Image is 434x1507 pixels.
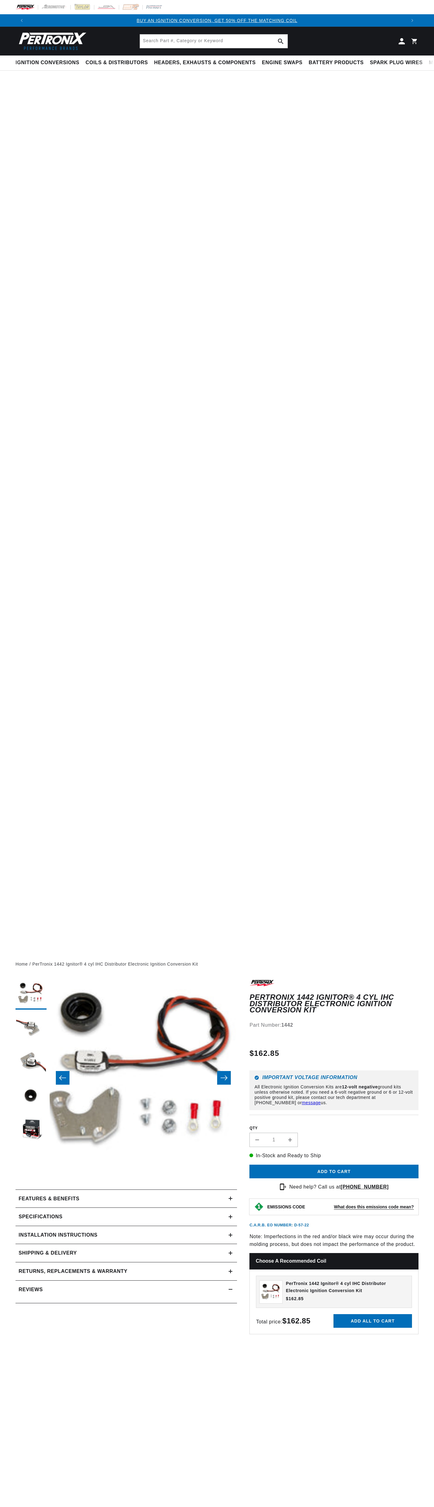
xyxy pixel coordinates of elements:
[249,994,418,1013] h1: PerTronix 1442 Ignitor® 4 cyl IHC Distributor Electronic Ignition Conversion Kit
[16,1208,237,1226] summary: Specifications
[86,60,148,66] span: Coils & Distributors
[16,1190,237,1208] summary: Features & Benefits
[259,56,306,70] summary: Engine Swaps
[309,60,364,66] span: Battery Products
[274,34,288,48] button: Search Part #, Category or Keyword
[406,14,418,27] button: Translation missing: en.sections.announcements.next_announcement
[16,14,28,27] button: Translation missing: en.sections.announcements.previous_announcement
[282,1317,311,1325] strong: $162.85
[16,979,237,1177] media-gallery: Gallery Viewer
[267,1204,414,1210] button: EMISSIONS CODEWhat does this emissions code mean?
[286,1296,304,1302] span: $162.85
[140,34,288,48] input: Search Part #, Category or Keyword
[281,1022,293,1028] strong: 1442
[19,1231,97,1239] h2: Installation instructions
[254,1084,414,1105] p: All Electronic Ignition Conversion Kits are ground kits unless otherwise noted. If you need a 6-v...
[16,60,79,66] span: Ignition Conversions
[249,1048,279,1059] span: $162.85
[217,1071,231,1085] button: Slide right
[151,56,259,70] summary: Headers, Exhausts & Components
[367,56,426,70] summary: Spark Plug Wires
[16,961,28,967] a: Home
[306,56,367,70] summary: Battery Products
[334,1204,414,1209] strong: What does this emissions code mean?
[254,1075,414,1080] h6: Important Voltage Information
[16,961,418,967] nav: breadcrumbs
[19,1267,128,1275] h2: Returns, Replacements & Warranty
[16,1244,237,1262] summary: Shipping & Delivery
[249,1253,418,1269] h2: Choose a Recommended Coil
[342,1084,378,1089] strong: 12-volt negative
[19,1213,62,1221] h2: Specifications
[16,979,47,1010] button: Load image 1 in gallery view
[341,1184,389,1189] a: [PHONE_NUMBER]
[267,1204,305,1209] strong: EMISSIONS CODE
[333,1314,412,1328] button: Add all to cart
[19,1249,77,1257] h2: Shipping & Delivery
[32,961,198,967] a: PerTronix 1442 Ignitor® 4 cyl IHC Distributor Electronic Ignition Conversion Kit
[28,17,406,24] div: Announcement
[16,1115,47,1146] button: Load image 5 in gallery view
[16,1226,237,1244] summary: Installation instructions
[16,1047,47,1078] button: Load image 3 in gallery view
[249,1152,418,1160] p: In-Stock and Ready to Ship
[16,1262,237,1280] summary: Returns, Replacements & Warranty
[19,1286,43,1294] h2: Reviews
[256,1319,311,1324] span: Total price:
[262,60,302,66] span: Engine Swaps
[16,1013,47,1044] button: Load image 2 in gallery view
[28,17,406,24] div: 1 of 3
[249,1126,418,1131] label: QTY
[370,60,423,66] span: Spark Plug Wires
[249,979,418,1335] div: Note: Imperfections in the red and/or black wire may occur during the molding process, but does n...
[19,1195,79,1203] h2: Features & Benefits
[302,1100,321,1105] a: message
[249,1165,418,1179] button: Add to cart
[289,1183,389,1191] p: Need help? Call us at
[16,30,87,52] img: Pertronix
[154,60,256,66] span: Headers, Exhausts & Components
[249,1223,309,1228] p: C.A.R.B. EO Number: D-57-22
[136,18,297,23] a: BUY AN IGNITION CONVERSION, GET 50% OFF THE MATCHING COIL
[56,1071,69,1085] button: Slide left
[83,56,151,70] summary: Coils & Distributors
[16,1281,237,1299] summary: Reviews
[16,1081,47,1112] button: Load image 4 in gallery view
[249,1021,418,1029] div: Part Number:
[16,56,83,70] summary: Ignition Conversions
[254,1202,264,1212] img: Emissions code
